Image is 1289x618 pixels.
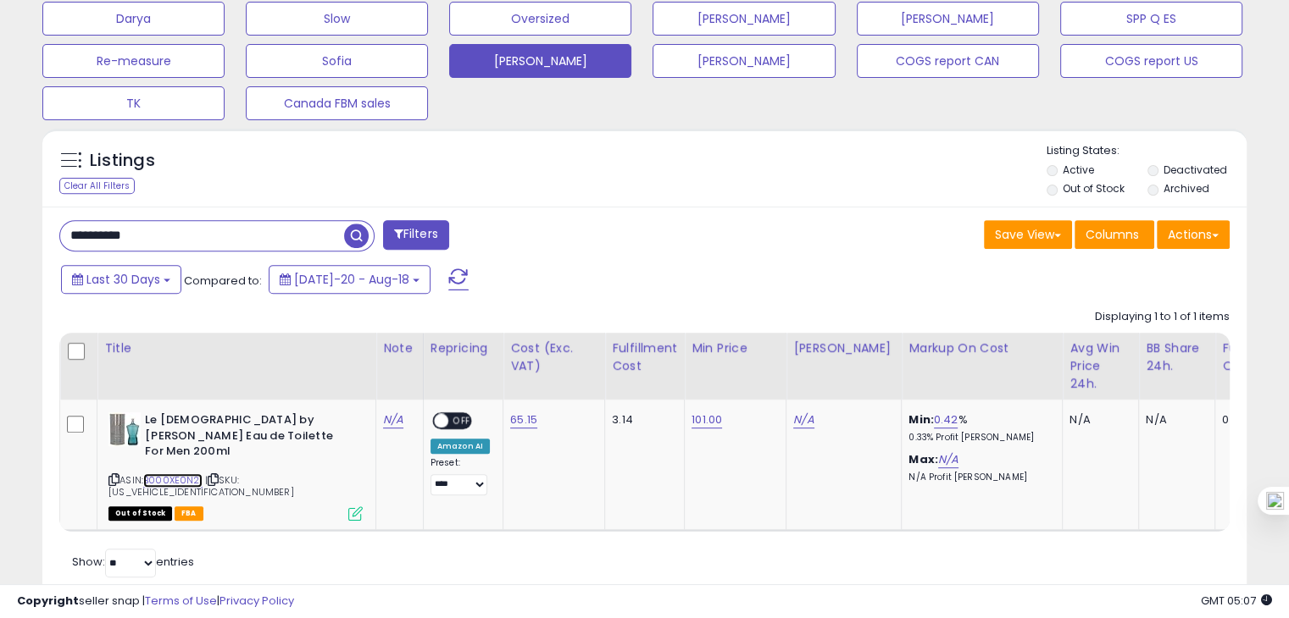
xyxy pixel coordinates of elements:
[1146,339,1208,375] div: BB Share 24h.
[431,439,490,454] div: Amazon AI
[42,44,225,78] button: Re-measure
[1163,163,1226,177] label: Deactivated
[59,178,135,194] div: Clear All Filters
[908,339,1055,357] div: Markup on Cost
[431,339,496,357] div: Repricing
[510,411,537,428] a: 65.15
[246,44,428,78] button: Sofia
[1146,412,1202,428] div: N/A
[269,265,431,294] button: [DATE]-20 - Aug-18
[246,86,428,120] button: Canada FBM sales
[1086,226,1139,243] span: Columns
[510,339,597,375] div: Cost (Exc. VAT)
[653,2,835,36] button: [PERSON_NAME]
[246,2,428,36] button: Slow
[449,44,631,78] button: [PERSON_NAME]
[908,451,938,467] b: Max:
[449,2,631,36] button: Oversized
[175,506,203,521] span: FBA
[108,412,141,446] img: 41+qFpMxgJL._SL40_.jpg
[219,593,294,609] a: Privacy Policy
[448,414,475,428] span: OFF
[184,273,262,289] span: Compared to:
[857,44,1039,78] button: COGS report CAN
[793,339,894,357] div: [PERSON_NAME]
[1201,593,1272,609] span: 2025-09-18 05:07 GMT
[383,411,403,428] a: N/A
[984,220,1072,249] button: Save View
[108,506,172,521] span: All listings that are currently out of stock and unavailable for purchase on Amazon
[108,473,294,499] span: | SKU: [US_VEHICLE_IDENTIFICATION_NUMBER]
[72,554,194,570] span: Show: entries
[1266,492,1284,510] img: one_i.png
[1063,181,1125,196] label: Out of Stock
[793,411,814,428] a: N/A
[383,220,449,250] button: Filters
[1163,181,1208,196] label: Archived
[42,2,225,36] button: Darya
[692,339,779,357] div: Min Price
[908,432,1049,444] p: 0.33% Profit [PERSON_NAME]
[1222,412,1275,428] div: 0
[908,412,1049,444] div: %
[104,339,369,357] div: Title
[902,333,1063,400] th: The percentage added to the cost of goods (COGS) that forms the calculator for Min & Max prices.
[1063,163,1094,177] label: Active
[612,412,671,428] div: 3.14
[908,472,1049,483] p: N/A Profit [PERSON_NAME]
[1070,339,1131,393] div: Avg Win Price 24h.
[908,411,934,428] b: Min:
[145,593,217,609] a: Terms of Use
[692,411,722,428] a: 101.00
[145,412,351,464] b: Le [DEMOGRAPHIC_DATA] by [PERSON_NAME] Eau de Toilette For Men 200ml
[17,593,79,609] strong: Copyright
[1095,309,1230,325] div: Displaying 1 to 1 of 1 items
[1047,143,1247,159] p: Listing States:
[61,265,181,294] button: Last 30 Days
[1060,2,1242,36] button: SPP Q ES
[1157,220,1230,249] button: Actions
[653,44,835,78] button: [PERSON_NAME]
[1222,339,1281,375] div: Fulfillable Quantity
[612,339,677,375] div: Fulfillment Cost
[42,86,225,120] button: TK
[143,473,203,488] a: B000XE0N2I
[108,412,363,519] div: ASIN:
[17,593,294,610] div: seller snap | |
[383,339,416,357] div: Note
[431,457,490,495] div: Preset:
[934,411,958,428] a: 0.42
[90,149,155,173] h5: Listings
[857,2,1039,36] button: [PERSON_NAME]
[294,271,409,288] span: [DATE]-20 - Aug-18
[1075,220,1154,249] button: Columns
[1070,412,1125,428] div: N/A
[938,451,958,468] a: N/A
[1060,44,1242,78] button: COGS report US
[86,271,160,288] span: Last 30 Days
